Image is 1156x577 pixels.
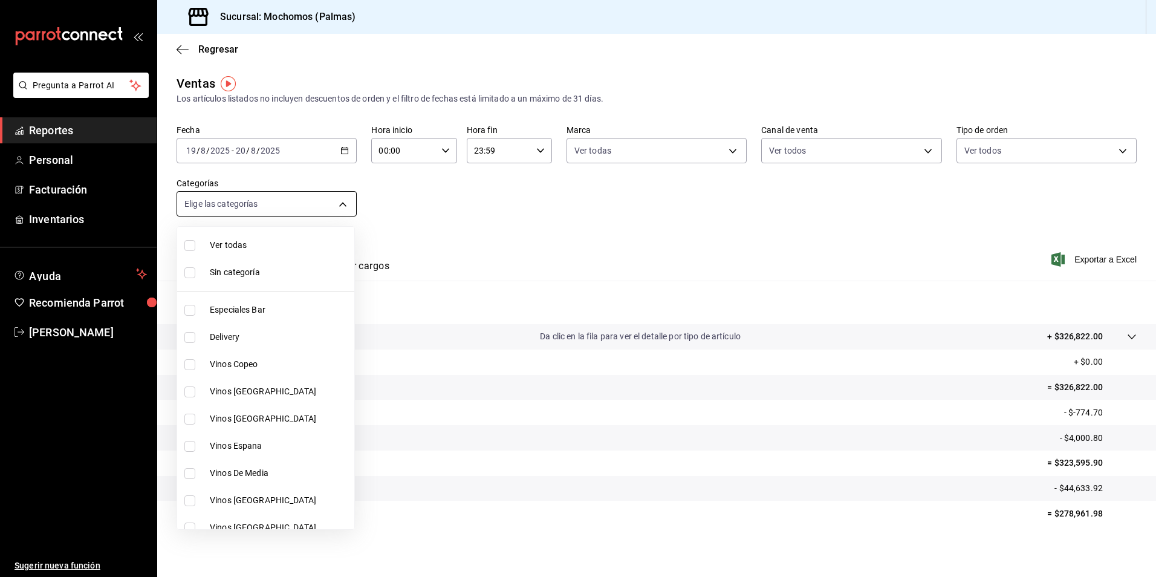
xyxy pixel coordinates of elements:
[210,266,349,279] span: Sin categoría
[210,440,349,452] span: Vinos Espana
[221,76,236,91] img: Marcador de información sobre herramientas
[210,385,349,398] span: Vinos [GEOGRAPHIC_DATA]
[210,467,349,480] span: Vinos De Media
[210,412,349,425] span: Vinos [GEOGRAPHIC_DATA]
[210,521,349,534] span: Vinos [GEOGRAPHIC_DATA]
[210,494,349,507] span: Vinos [GEOGRAPHIC_DATA]
[210,304,349,316] span: Especiales Bar
[210,331,349,344] span: Delivery
[210,358,349,371] span: Vinos Copeo
[210,239,349,252] span: Ver todas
